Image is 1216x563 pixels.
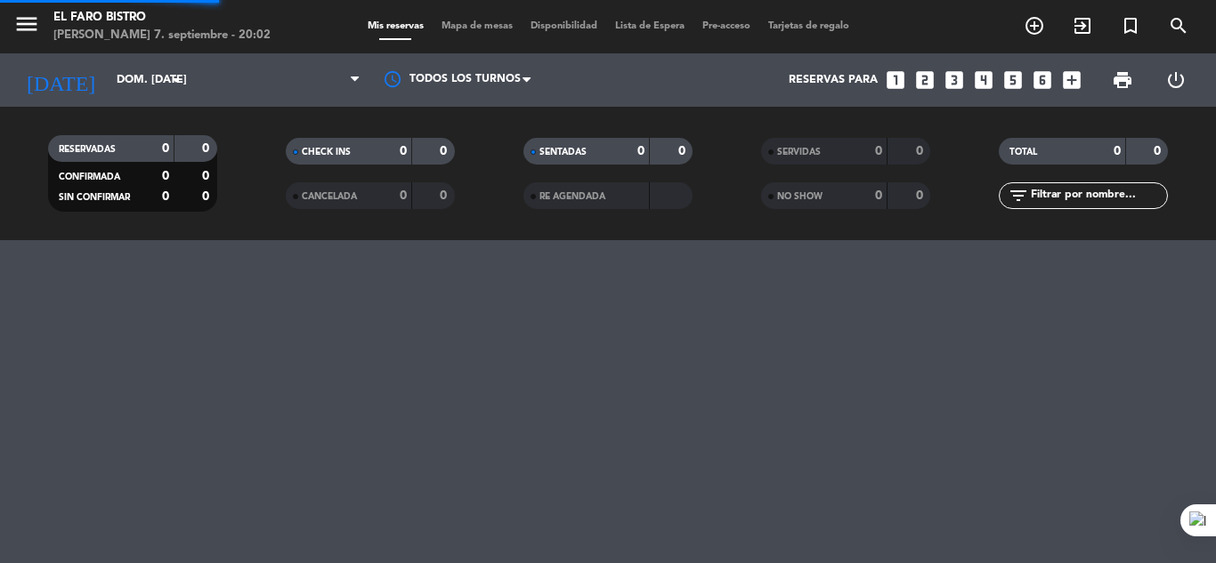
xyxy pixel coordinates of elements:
strong: 0 [400,189,407,202]
i: menu [13,11,40,37]
i: filter_list [1008,185,1029,206]
span: SENTADAS [539,148,587,157]
i: looks_3 [943,68,966,92]
strong: 0 [440,145,450,157]
strong: 0 [916,145,927,157]
i: looks_one [884,68,907,92]
span: Reservas para [789,74,878,86]
strong: 0 [162,170,169,182]
strong: 0 [875,189,882,202]
span: CANCELADA [302,192,357,201]
span: CHECK INS [302,148,351,157]
strong: 0 [875,145,882,157]
input: Filtrar por nombre... [1029,186,1167,205]
span: SIN CONFIRMAR [59,193,130,202]
span: Lista de Espera [606,21,693,31]
strong: 0 [162,190,169,203]
span: Pre-acceso [693,21,759,31]
span: print [1112,69,1133,91]
span: NO SHOW [777,192,823,201]
span: SERVIDAS [777,148,821,157]
button: menu [13,11,40,44]
i: looks_4 [972,68,995,92]
span: TOTAL [1009,148,1037,157]
span: Mis reservas [359,21,433,31]
i: looks_5 [1001,68,1025,92]
i: turned_in_not [1120,15,1141,36]
strong: 0 [202,170,213,182]
span: Disponibilidad [522,21,606,31]
strong: 0 [1114,145,1121,157]
i: looks_6 [1031,68,1054,92]
strong: 0 [440,189,450,202]
strong: 0 [1154,145,1164,157]
i: search [1168,15,1189,36]
span: Tarjetas de regalo [759,21,858,31]
span: Mapa de mesas [433,21,522,31]
div: El Faro Bistro [53,9,271,27]
strong: 0 [202,142,213,155]
strong: 0 [678,145,689,157]
div: [PERSON_NAME] 7. septiembre - 20:02 [53,27,271,44]
span: RESERVADAS [59,145,116,154]
i: looks_two [913,68,936,92]
span: RE AGENDADA [539,192,605,201]
div: LOG OUT [1149,53,1203,107]
i: exit_to_app [1072,15,1093,36]
strong: 0 [162,142,169,155]
span: CONFIRMADA [59,173,120,181]
i: add_box [1060,68,1083,92]
strong: 0 [916,189,927,202]
strong: 0 [202,190,213,203]
i: add_circle_outline [1024,15,1045,36]
i: power_settings_new [1165,69,1187,91]
i: arrow_drop_down [166,69,187,91]
strong: 0 [400,145,407,157]
strong: 0 [637,145,644,157]
i: [DATE] [13,60,108,100]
